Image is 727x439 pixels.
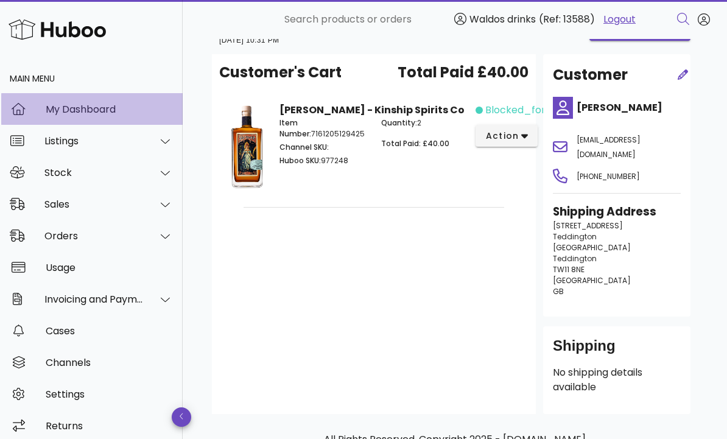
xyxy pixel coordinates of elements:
div: Listings [44,135,144,147]
small: [DATE] 10:31 PM [219,36,279,44]
div: Usage [46,262,173,273]
span: blocked_for_credit [485,103,582,118]
p: No shipping details available [553,365,681,395]
h4: [PERSON_NAME] [577,100,681,115]
span: Item Number: [279,118,311,139]
span: Teddington [553,253,597,264]
a: Logout [603,12,636,27]
img: Product Image [229,103,265,191]
span: [GEOGRAPHIC_DATA] [553,242,631,253]
span: action [485,130,519,142]
div: Cases [46,325,173,337]
span: Total Paid: £40.00 [381,138,449,149]
span: GB [553,286,564,297]
span: Channel SKU: [279,142,329,152]
strong: [PERSON_NAME] - Kinship Spirits Co [279,103,465,117]
span: Huboo SKU: [279,155,321,166]
div: Returns [46,420,173,432]
p: 2 [381,118,468,128]
p: 977248 [279,155,367,166]
span: [STREET_ADDRESS] [553,220,623,231]
span: Customer's Cart [219,61,342,83]
span: (Ref: 13588) [539,12,595,26]
div: Sales [44,198,144,210]
span: TW11 8NE [553,264,585,275]
div: Orders [44,230,144,242]
div: My Dashboard [46,104,173,115]
span: Total Paid £40.00 [398,61,529,83]
span: [GEOGRAPHIC_DATA] [553,275,631,286]
p: 7161205129425 [279,118,367,139]
h2: Customer [553,64,628,86]
div: Settings [46,388,173,400]
span: Quantity: [381,118,417,128]
span: [EMAIL_ADDRESS][DOMAIN_NAME] [577,135,641,160]
span: Waldos drinks [469,12,536,26]
button: action [476,125,538,147]
div: Shipping [553,336,681,365]
div: Stock [44,167,144,178]
span: Teddington [553,231,597,242]
h3: Shipping Address [553,203,681,220]
div: Invoicing and Payments [44,293,144,305]
div: Channels [46,357,173,368]
img: Huboo Logo [9,16,106,43]
span: [PHONE_NUMBER] [577,171,640,181]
